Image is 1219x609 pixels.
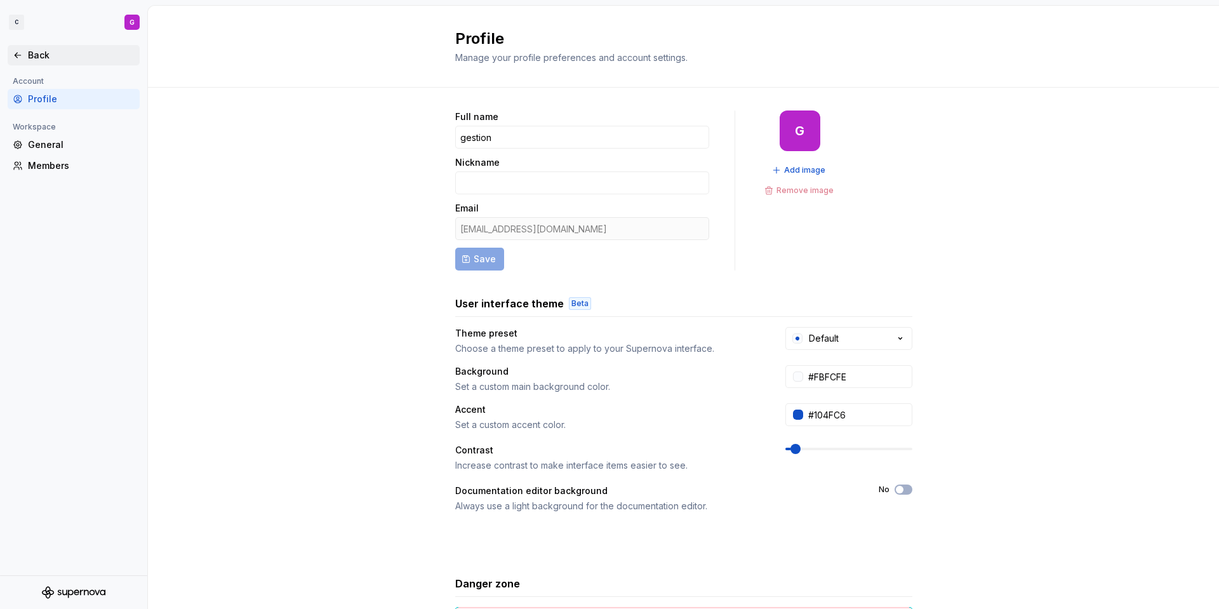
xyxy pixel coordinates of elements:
div: G [795,126,804,136]
div: Set a custom main background color. [455,380,763,393]
label: Email [455,202,479,215]
div: Beta [569,297,591,310]
div: Theme preset [455,327,763,340]
h3: User interface theme [455,296,564,311]
label: No [879,485,889,495]
div: Account [8,74,49,89]
button: CG [3,8,145,36]
h3: Danger zone [455,576,520,591]
a: Profile [8,89,140,109]
label: Full name [455,110,498,123]
button: Add image [768,161,831,179]
div: Back [28,49,135,62]
input: #FFFFFF [803,365,912,388]
span: Manage your profile preferences and account settings. [455,52,688,63]
div: Default [809,332,839,345]
a: Members [8,156,140,176]
div: Set a custom accent color. [455,418,763,431]
a: Back [8,45,140,65]
div: Contrast [455,444,763,457]
a: General [8,135,140,155]
div: Documentation editor background [455,485,856,497]
span: Add image [784,165,825,175]
button: Default [785,327,912,350]
div: Increase contrast to make interface items easier to see. [455,459,763,472]
label: Nickname [455,156,500,169]
div: Members [28,159,135,172]
h2: Profile [455,29,897,49]
input: #104FC6 [803,403,912,426]
div: Choose a theme preset to apply to your Supernova interface. [455,342,763,355]
div: Always use a light background for the documentation editor. [455,500,856,512]
div: Background [455,365,763,378]
div: Profile [28,93,135,105]
div: Workspace [8,119,61,135]
svg: Supernova Logo [42,586,105,599]
div: Accent [455,403,763,416]
div: G [130,17,135,27]
div: General [28,138,135,151]
div: C [9,15,24,30]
